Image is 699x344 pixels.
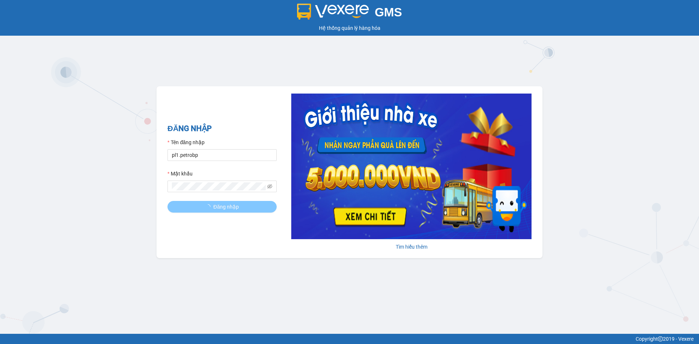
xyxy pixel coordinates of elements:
[167,138,205,146] label: Tên đăng nhập
[297,11,402,17] a: GMS
[167,170,193,178] label: Mật khẩu
[291,243,532,251] div: Tìm hiểu thêm
[167,123,277,135] h2: ĐĂNG NHẬP
[267,184,272,189] span: eye-invisible
[167,149,277,161] input: Tên đăng nhập
[297,4,369,20] img: logo 2
[205,204,213,209] span: loading
[213,203,239,211] span: Đăng nhập
[167,201,277,213] button: Đăng nhập
[658,336,663,341] span: copyright
[375,5,402,19] span: GMS
[2,24,697,32] div: Hệ thống quản lý hàng hóa
[5,335,694,343] div: Copyright 2019 - Vexere
[172,182,266,190] input: Mật khẩu
[291,94,532,239] img: banner-0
